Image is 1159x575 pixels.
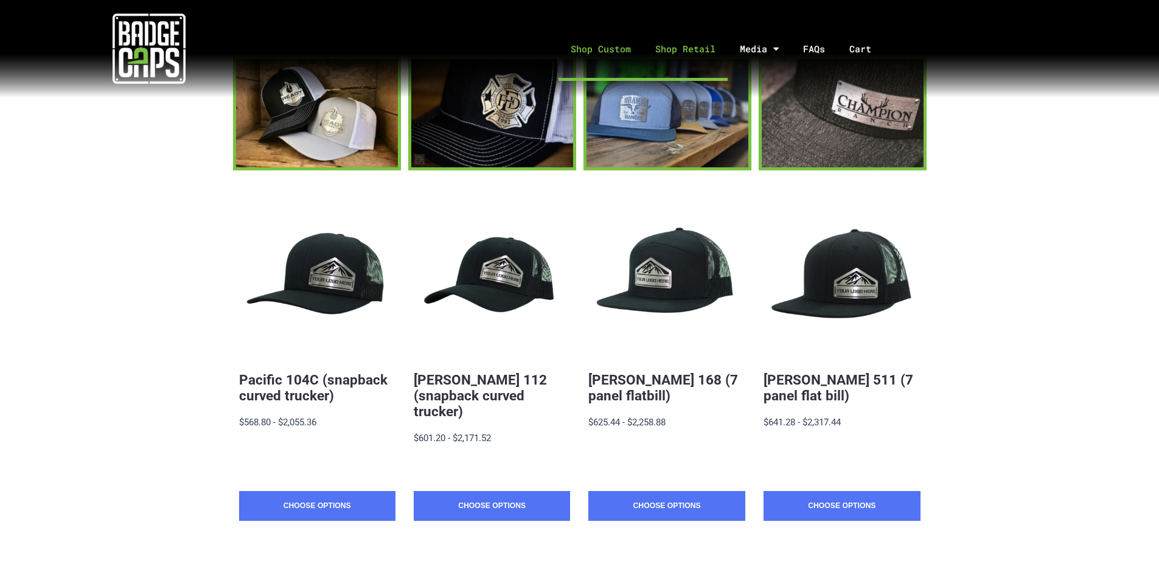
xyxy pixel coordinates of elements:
a: [PERSON_NAME] 168 (7 panel flatbill) [588,372,738,403]
a: FFD BadgeCaps Fire Department Custom unique apparel [408,56,576,170]
a: Shop Retail [643,17,728,81]
button: BadgeCaps - Richardson 168 [588,201,745,357]
span: $625.44 - $2,258.88 [588,417,666,428]
span: $601.20 - $2,171.52 [414,433,491,444]
a: Choose Options [414,491,570,521]
button: BadgeCaps - Pacific 104C [239,201,395,357]
a: Media [728,17,791,81]
a: Choose Options [239,491,395,521]
a: FAQs [791,17,837,81]
span: $641.28 - $2,317.44 [764,417,841,428]
a: Choose Options [764,491,920,521]
a: Choose Options [588,491,745,521]
iframe: Chat Widget [1098,517,1159,575]
button: BadgeCaps - Richardson 511 [764,201,920,357]
a: Pacific 104C (snapback curved trucker) [239,372,388,403]
a: [PERSON_NAME] 112 (snapback curved trucker) [414,372,547,419]
a: Cart [837,17,899,81]
span: $568.80 - $2,055.36 [239,417,316,428]
a: [PERSON_NAME] 511 (7 panel flat bill) [764,372,913,403]
img: badgecaps white logo with green acccent [113,12,186,85]
a: Shop Custom [559,17,643,81]
nav: Menu [298,17,1159,81]
button: BadgeCaps - Richardson 112 [414,201,570,357]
